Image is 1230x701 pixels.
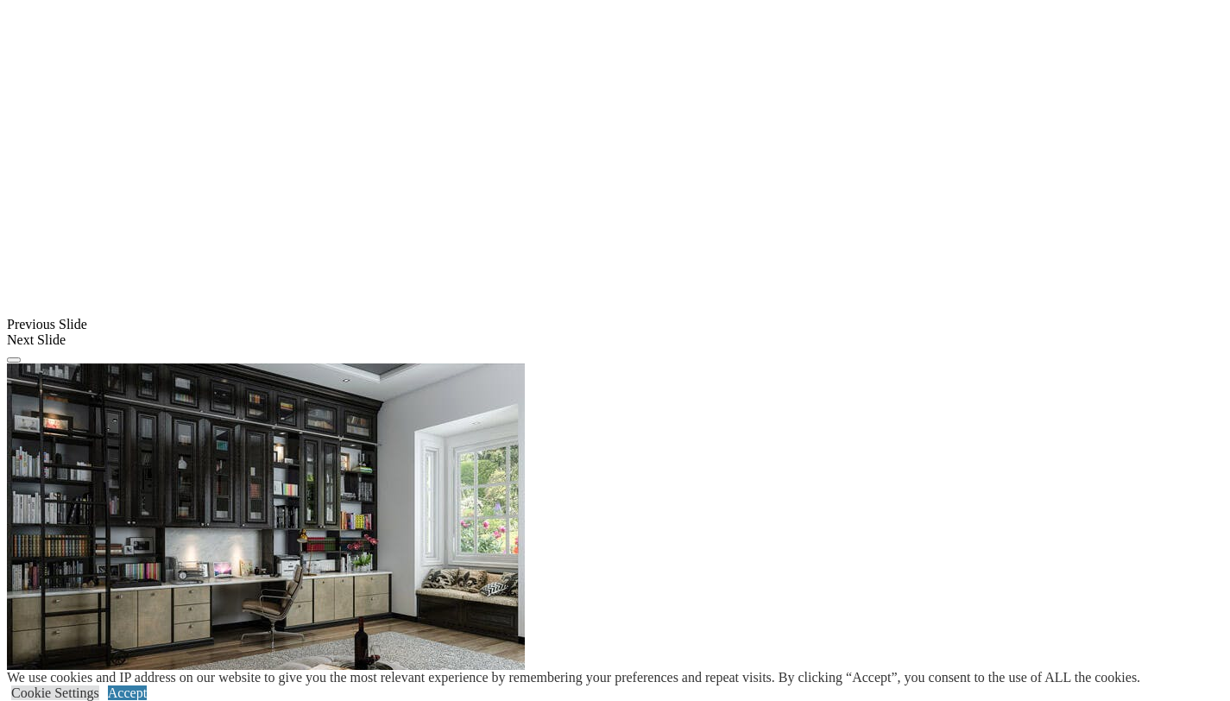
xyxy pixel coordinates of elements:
[11,685,99,700] a: Cookie Settings
[108,685,147,700] a: Accept
[7,317,1223,332] div: Previous Slide
[7,670,1140,685] div: We use cookies and IP address on our website to give you the most relevant experience by remember...
[7,357,21,363] button: Click here to pause slide show
[7,332,1223,348] div: Next Slide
